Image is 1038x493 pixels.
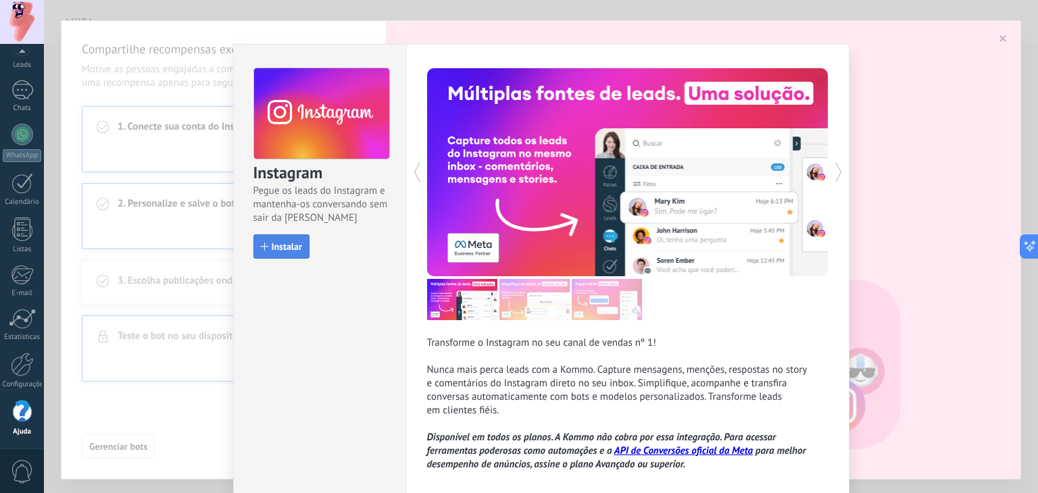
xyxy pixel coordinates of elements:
[3,198,42,207] div: Calendário
[3,149,41,162] div: WhatsApp
[3,289,42,298] div: E-mail
[427,279,497,320] img: com_instagram_tour_1_pt.png
[614,444,753,457] a: API de Conversões oficial da Meta
[272,242,302,251] span: Instalar
[499,279,570,320] img: com_instagram_tour_2_pt.png
[3,333,42,342] div: Estatísticas
[3,427,42,436] div: Ajuda
[3,245,42,254] div: Listas
[253,162,389,184] h3: Instagram
[427,336,829,471] div: Transforme o Instagram no seu canal de vendas nº 1! Nunca mais perca leads com a Kommo. Capture m...
[3,380,42,389] div: Configurações
[572,279,642,320] img: com_instagram_tour_3_pt.png
[3,61,42,70] div: Leads
[3,104,42,113] div: Chats
[253,184,389,225] span: Pegue os leads do Instagram e mantenha-os conversando sem sair da [PERSON_NAME]
[427,431,806,471] i: Disponível em todos os planos. A Kommo não cobra por essa integração. Para acessar ferramentas po...
[253,234,310,259] button: Instalar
